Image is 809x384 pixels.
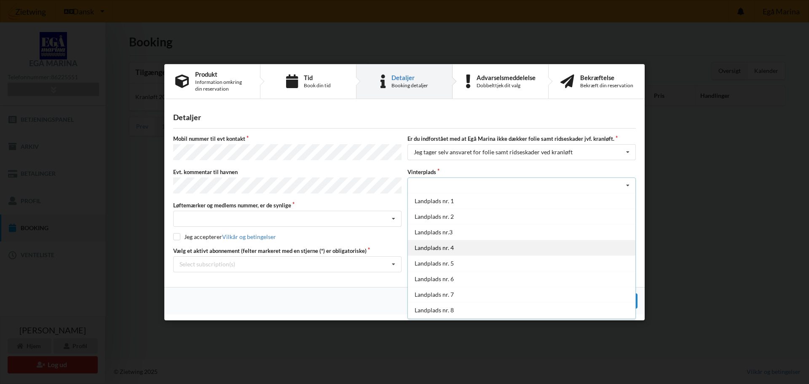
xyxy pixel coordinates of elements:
div: Landplads nr. 1 [408,193,635,209]
div: Select subscription(s) [179,260,235,268]
div: Tid [304,74,331,81]
label: Vælg et aktivt abonnement (felter markeret med en stjerne (*) er obligatoriske) [173,247,402,254]
div: Book din tid [304,82,331,89]
div: Information omkring din reservation [195,78,249,92]
div: Landplads nr. 4 [408,240,635,255]
div: Detaljer [173,113,636,122]
div: Bekræft din reservation [580,82,633,89]
div: Jeg tager selv ansvaret for folie samt ridseskader ved kranløft [414,149,573,155]
label: Mobil nummer til evt kontakt [173,135,402,142]
div: Bekræftelse [580,74,633,81]
div: Landplads nr. 9 [408,318,635,333]
label: Løftemærker og medlems nummer, er de synlige [173,201,402,209]
div: Landplads nr. 5 [408,255,635,271]
label: Jeg accepterer [173,233,276,240]
div: Landplads nr. 2 [408,209,635,224]
label: Er du indforstået med at Egå Marina ikke dækker folie samt ridseskader jvf. kranløft. [407,135,636,142]
div: Booking detaljer [391,82,428,89]
div: Landplads nr. 8 [408,302,635,318]
a: Vilkår og betingelser [222,233,276,240]
div: Landplads nr. 7 [408,287,635,302]
label: Vinterplads [407,168,636,176]
div: Dobbelttjek dit valg [477,82,536,89]
div: Detaljer [391,74,428,81]
div: Landplads nr. 6 [408,271,635,287]
div: Advarselsmeddelelse [477,74,536,81]
label: Evt. kommentar til havnen [173,168,402,176]
div: Produkt [195,70,249,77]
div: Landplads nr.3 [408,224,635,240]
